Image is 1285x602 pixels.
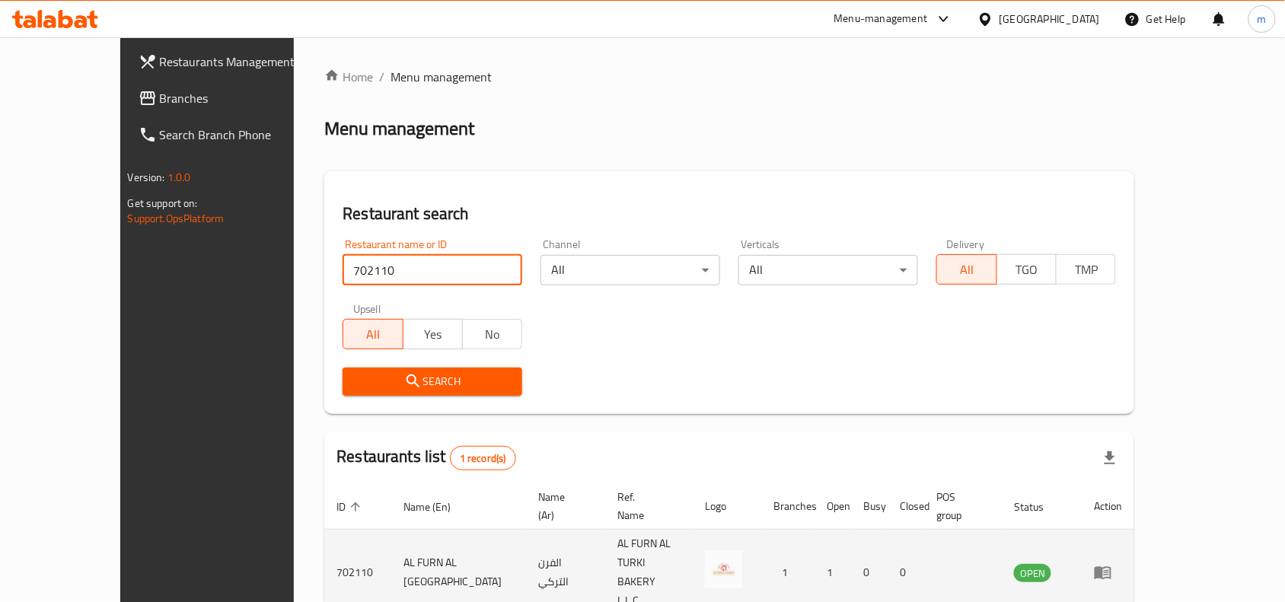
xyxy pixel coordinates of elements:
span: Branches [160,89,323,107]
div: [GEOGRAPHIC_DATA] [1000,11,1100,27]
button: All [936,254,996,285]
span: Search [355,372,510,391]
th: Busy [851,483,888,530]
h2: Restaurant search [343,202,1116,225]
span: OPEN [1014,565,1051,582]
input: Search for restaurant name or ID.. [343,255,522,285]
button: TMP [1056,254,1116,285]
th: Closed [888,483,924,530]
span: ID [336,498,365,516]
span: Version: [128,167,165,187]
span: Name (Ar) [538,488,587,524]
div: Menu-management [834,10,928,28]
button: Yes [403,319,463,349]
button: No [462,319,522,349]
span: TMP [1063,259,1110,281]
div: Export file [1092,440,1128,476]
li: / [379,68,384,86]
button: All [343,319,403,349]
th: Action [1082,483,1134,530]
a: Search Branch Phone [126,116,335,153]
span: Search Branch Phone [160,126,323,144]
a: Support.OpsPlatform [128,209,225,228]
label: Delivery [947,239,985,250]
div: OPEN [1014,564,1051,582]
button: Search [343,368,522,396]
span: No [469,323,516,346]
span: Restaurants Management [160,53,323,71]
span: All [943,259,990,281]
span: 1.0.0 [167,167,191,187]
span: Yes [410,323,457,346]
span: Ref. Name [617,488,674,524]
a: Restaurants Management [126,43,335,80]
span: Menu management [391,68,492,86]
th: Logo [693,483,761,530]
h2: Restaurants list [336,445,515,470]
span: TGO [1003,259,1051,281]
div: Menu [1094,563,1122,581]
img: AL FURN AL TURKEY [705,550,743,588]
span: 1 record(s) [451,451,515,466]
label: Upsell [353,304,381,314]
span: Get support on: [128,193,198,213]
button: TGO [996,254,1057,285]
span: Status [1014,498,1063,516]
div: All [738,255,918,285]
th: Open [815,483,851,530]
span: m [1258,11,1267,27]
span: POS group [936,488,984,524]
h2: Menu management [324,116,474,141]
span: All [349,323,397,346]
th: Branches [761,483,815,530]
span: Name (En) [403,498,470,516]
div: Total records count [450,446,516,470]
div: All [540,255,720,285]
nav: breadcrumb [324,68,1134,86]
a: Home [324,68,373,86]
a: Branches [126,80,335,116]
